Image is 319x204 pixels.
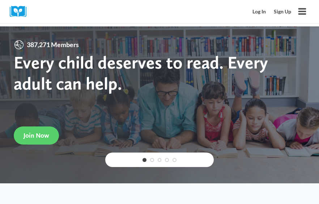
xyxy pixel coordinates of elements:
a: 3 [158,158,162,162]
strong: Every child deserves to read. Every adult can help. [14,52,268,93]
a: 2 [150,158,154,162]
span: 387,271 Members [24,39,81,50]
a: 5 [173,158,176,162]
a: Log In [249,5,270,18]
img: Cox Campus [10,6,31,17]
button: Open menu [295,4,309,18]
a: Join Now [14,126,59,144]
a: Sign Up [270,5,295,18]
a: 1 [143,158,146,162]
a: 4 [165,158,169,162]
nav: Secondary Mobile Navigation [249,5,295,18]
span: Join Now [24,132,49,139]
